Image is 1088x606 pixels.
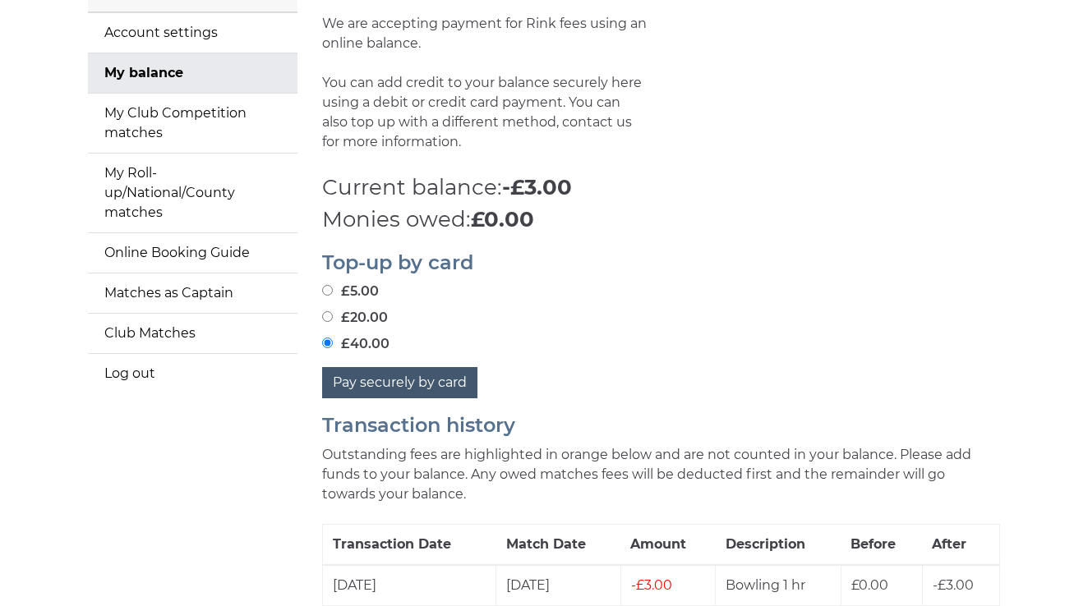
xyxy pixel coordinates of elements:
strong: £0.00 [471,206,534,232]
a: Club Matches [88,314,297,353]
th: After [922,524,999,565]
a: Account settings [88,13,297,53]
td: [DATE] [496,565,621,606]
p: Monies owed: [322,204,1000,236]
input: £5.00 [322,285,333,296]
p: We are accepting payment for Rink fees using an online balance. You can add credit to your balanc... [322,14,649,172]
a: Matches as Captain [88,273,297,313]
th: Amount [620,524,715,565]
td: [DATE] [323,565,496,606]
th: Match Date [496,524,621,565]
span: £3.00 [631,577,672,593]
button: Pay securely by card [322,367,477,398]
h2: Top-up by card [322,252,1000,273]
p: Current balance: [322,172,1000,204]
input: £20.00 [322,311,333,322]
span: -£3.00 [933,577,974,593]
a: My Club Competition matches [88,94,297,153]
h2: Transaction history [322,415,1000,436]
label: £5.00 [322,282,379,301]
input: £40.00 [322,337,333,348]
th: Before [841,524,922,565]
label: £40.00 [322,334,390,354]
span: £0.00 [851,577,888,593]
td: Bowling 1 hr [716,565,841,606]
a: My balance [88,53,297,93]
a: Log out [88,354,297,393]
th: Transaction Date [323,524,496,565]
th: Description [716,524,841,565]
label: £20.00 [322,308,388,328]
a: Online Booking Guide [88,233,297,273]
a: My Roll-up/National/County matches [88,154,297,232]
p: Outstanding fees are highlighted in orange below and are not counted in your balance. Please add ... [322,445,1000,504]
strong: -£3.00 [502,174,572,200]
